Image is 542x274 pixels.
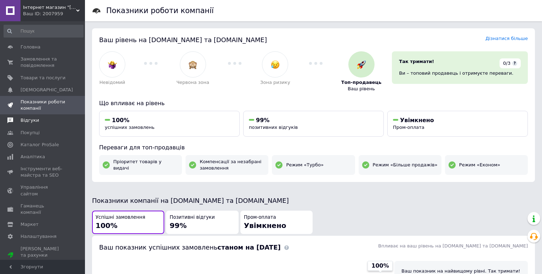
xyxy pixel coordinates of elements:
span: Переваги для топ-продавців [99,144,185,151]
span: Гаманець компанії [21,203,65,216]
button: 100%успішних замовлень [99,111,240,137]
img: :disappointed_relieved: [271,60,280,69]
span: [PERSON_NAME] та рахунки [21,246,65,265]
span: Позитивні відгуки [170,214,215,221]
b: станом на [DATE] [217,244,280,251]
span: Показники роботи компанії [21,99,65,112]
span: Режим «Економ» [459,162,500,168]
span: Інструменти веб-майстра та SEO [21,166,65,178]
span: Інтернет магазин "www.O-MEGA.COM.UA" ⭐⭐⭐⭐⭐ [23,4,76,11]
span: Увімкнено [244,221,286,230]
button: УвімкненоПром-оплата [387,111,528,137]
span: 99% [256,117,269,124]
img: :woman-shrugging: [108,60,117,69]
span: Товари та послуги [21,75,65,81]
span: позитивних відгуків [249,125,298,130]
span: 100% [371,262,389,270]
span: Невідомий [99,79,125,86]
div: Prom топ [21,258,65,265]
img: :rocket: [357,60,366,69]
button: Пром-оплатаУвімкнено [240,211,313,234]
span: Зона ризику [260,79,290,86]
span: Впливає на ваш рівень на [DOMAIN_NAME] та [DOMAIN_NAME] [378,243,528,249]
button: Успішні замовлення100% [92,211,164,234]
input: Пошук [4,25,84,38]
h1: Показники роботи компанії [106,6,214,15]
span: Ваш показник успішних замовлень [99,244,281,251]
span: Компенсації за незабрані замовлення [200,159,265,171]
span: Головна [21,44,40,50]
span: успішних замовлень [105,125,154,130]
span: Червона зона [176,79,209,86]
a: Дізнатися більше [485,36,528,41]
div: Ви – топовий продавець і отримуєте переваги. [399,70,521,76]
span: Так тримати! [399,59,434,64]
span: Пром-оплата [244,214,276,221]
span: Пріоритет товарів у видачі [113,159,178,171]
span: Покупці [21,130,40,136]
span: Ваш рівень [348,86,375,92]
span: Управління сайтом [21,184,65,197]
span: [DEMOGRAPHIC_DATA] [21,87,73,93]
span: Пром-оплата [393,125,424,130]
span: Успішні замовлення [96,214,145,221]
span: Увімкнено [400,117,434,124]
span: Що впливає на рівень [99,100,165,107]
span: Режим «Більше продажів» [373,162,438,168]
span: Каталог ProSale [21,142,59,148]
span: ? [512,61,517,66]
span: Маркет [21,221,39,228]
span: Аналітика [21,154,45,160]
div: 0/3 [500,58,521,68]
span: 100% [112,117,129,124]
span: Топ-продавець [341,79,382,86]
span: Замовлення та повідомлення [21,56,65,69]
span: Показники компанії на [DOMAIN_NAME] та [DOMAIN_NAME] [92,197,289,204]
span: Режим «Турбо» [286,162,324,168]
span: Відгуки [21,117,39,124]
button: 99%позитивних відгуків [243,111,384,137]
div: Ваш ID: 2007959 [23,11,85,17]
span: Ваш рівень на [DOMAIN_NAME] та [DOMAIN_NAME] [99,36,267,44]
span: 99% [170,221,187,230]
span: Налаштування [21,233,57,240]
button: Позитивні відгуки99% [166,211,238,234]
img: :see_no_evil: [188,60,197,69]
span: 100% [96,221,118,230]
